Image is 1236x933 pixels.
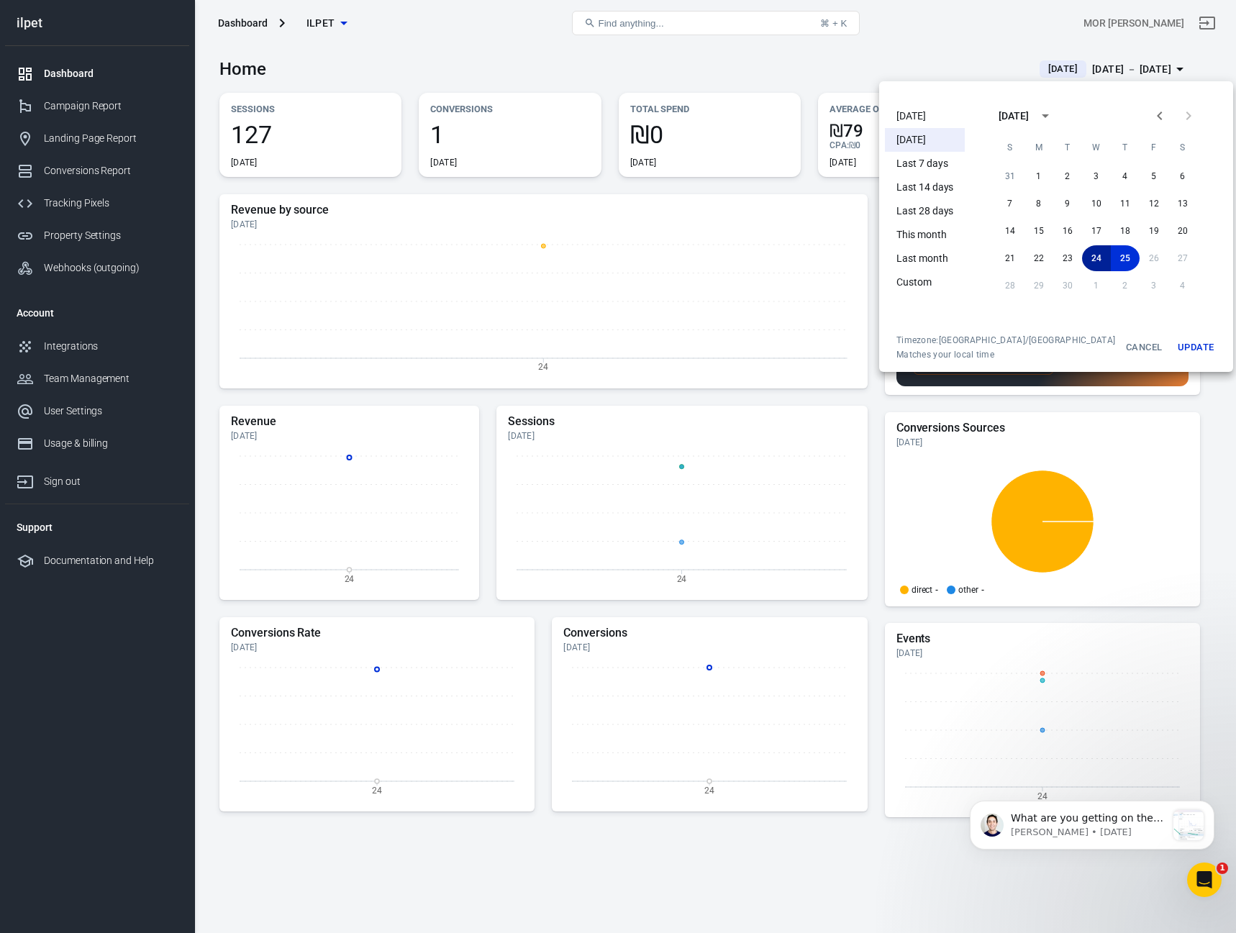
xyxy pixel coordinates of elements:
button: Update [1173,334,1219,360]
button: 13 [1168,191,1197,217]
button: Previous month [1145,101,1174,130]
button: 11 [1111,191,1140,217]
button: 19 [1140,218,1168,244]
button: 5 [1140,163,1168,189]
button: 6 [1168,163,1197,189]
span: Sunday [997,133,1023,162]
li: Last 14 days [885,176,965,199]
li: [DATE] [885,104,965,128]
button: Cancel [1121,334,1167,360]
span: Thursday [1112,133,1138,162]
button: 16 [1053,218,1082,244]
button: 25 [1111,245,1140,271]
button: 12 [1140,191,1168,217]
iframe: Intercom live chat [1187,863,1222,897]
button: 22 [1024,245,1053,271]
li: Last 7 days [885,152,965,176]
button: 4 [1111,163,1140,189]
span: Matches your local time [896,349,1115,360]
button: 14 [996,218,1024,244]
span: Friday [1141,133,1167,162]
button: 15 [1024,218,1053,244]
span: Tuesday [1055,133,1081,162]
button: 23 [1053,245,1082,271]
iframe: Intercom notifications message [948,772,1236,894]
span: Saturday [1170,133,1196,162]
div: [DATE] [999,109,1029,124]
span: Monday [1026,133,1052,162]
button: 20 [1168,218,1197,244]
button: 31 [996,163,1024,189]
button: 24 [1082,245,1111,271]
li: [DATE] [885,128,965,152]
li: Last 28 days [885,199,965,223]
button: 10 [1082,191,1111,217]
span: 1 [1217,863,1228,874]
span: Wednesday [1083,133,1109,162]
li: Custom [885,270,965,294]
button: calendar view is open, switch to year view [1033,104,1058,128]
button: 3 [1082,163,1111,189]
li: This month [885,223,965,247]
div: Timezone: [GEOGRAPHIC_DATA]/[GEOGRAPHIC_DATA] [896,334,1115,346]
button: 9 [1053,191,1082,217]
button: 18 [1111,218,1140,244]
button: 8 [1024,191,1053,217]
button: 1 [1024,163,1053,189]
li: Last month [885,247,965,270]
button: 7 [996,191,1024,217]
button: 21 [996,245,1024,271]
button: 17 [1082,218,1111,244]
button: 2 [1053,163,1082,189]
